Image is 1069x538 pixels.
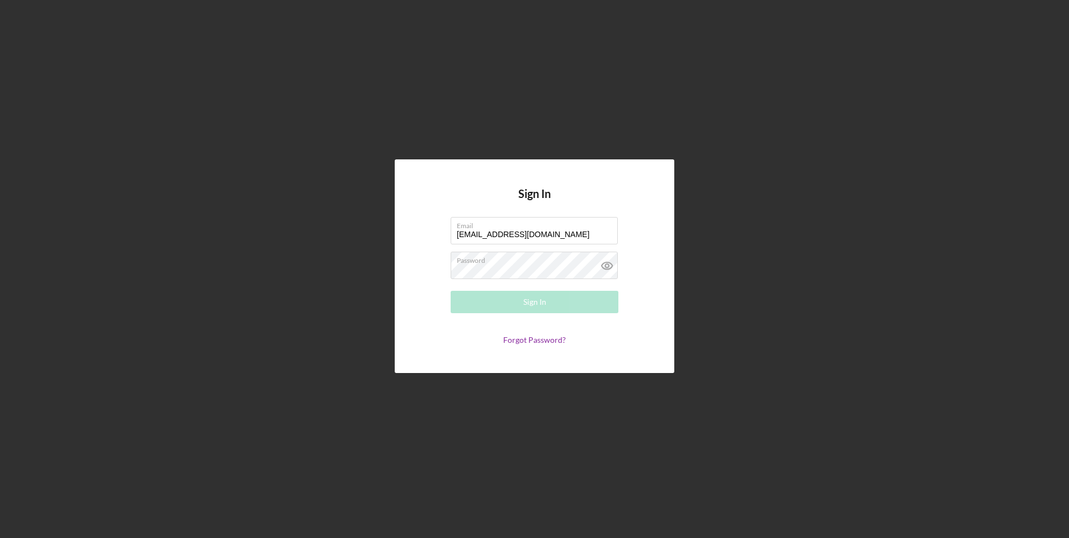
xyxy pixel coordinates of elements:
div: Sign In [523,291,546,313]
button: Sign In [451,291,618,313]
label: Email [457,218,618,230]
a: Forgot Password? [503,335,566,344]
h4: Sign In [518,187,551,217]
label: Password [457,252,618,265]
